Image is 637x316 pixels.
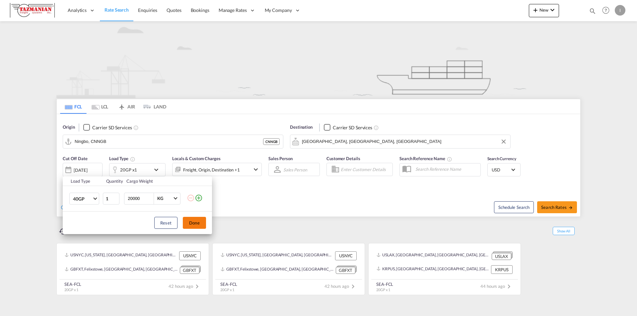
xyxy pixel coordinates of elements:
button: Reset [154,217,177,229]
md-icon: icon-plus-circle-outline [195,194,203,202]
span: 40GP [73,196,92,202]
th: Quantity [102,176,123,186]
div: Cargo Weight [126,178,183,184]
th: Load Type [63,176,102,186]
button: Done [183,217,206,229]
div: KG [157,196,163,201]
md-select: Choose: 40GP [69,193,99,205]
input: Enter Weight [127,193,154,204]
input: Qty [103,193,119,205]
md-icon: icon-minus-circle-outline [187,194,195,202]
